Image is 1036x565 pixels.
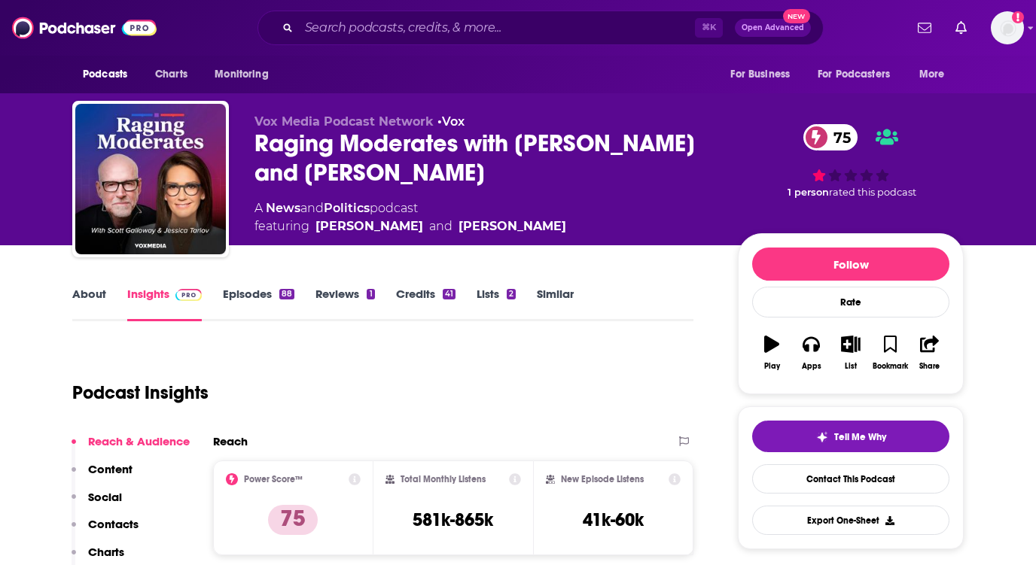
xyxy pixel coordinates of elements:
button: open menu [720,60,809,89]
span: • [437,114,465,129]
a: Credits41 [396,287,456,321]
button: Apps [791,326,830,380]
span: For Podcasters [818,64,890,85]
img: Raging Moderates with Scott Galloway and Jessica Tarlov [75,104,226,254]
span: and [300,201,324,215]
div: 2 [507,289,516,299]
a: Vox [442,114,465,129]
button: open menu [909,60,964,89]
a: 75 [803,124,858,150]
a: Lists2 [477,287,516,321]
span: Logged in as awallresonate [991,11,1024,44]
svg: Add a profile image [1012,11,1024,23]
a: Jessica Tarlov [315,217,423,235]
span: featuring [254,217,566,235]
p: Contacts [88,517,139,531]
span: For Business [730,64,790,85]
button: Reach & Audience [72,434,190,462]
button: Contacts [72,517,139,545]
p: Reach & Audience [88,434,190,448]
h2: Reach [213,434,248,448]
button: Content [72,462,133,490]
span: Vox Media Podcast Network [254,114,434,129]
button: open menu [72,60,147,89]
button: Share [910,326,949,380]
div: Bookmark [873,362,908,371]
span: Podcasts [83,64,127,85]
h2: New Episode Listens [561,474,644,485]
button: Export One-Sheet [752,506,949,535]
img: User Profile [991,11,1024,44]
button: Bookmark [870,326,910,380]
div: Play [764,362,780,371]
span: ⌘ K [695,18,723,38]
button: tell me why sparkleTell Me Why [752,421,949,452]
button: Play [752,326,791,380]
button: Follow [752,248,949,281]
a: Charts [145,60,197,89]
button: Show profile menu [991,11,1024,44]
div: 1 [367,289,374,299]
span: Charts [155,64,187,85]
a: Show notifications dropdown [912,15,937,41]
img: Podchaser Pro [175,289,202,301]
div: 88 [279,289,294,299]
div: A podcast [254,199,566,235]
div: Rate [752,287,949,317]
span: More [919,64,945,85]
button: open menu [204,60,288,89]
button: Open AdvancedNew [735,19,811,37]
img: tell me why sparkle [816,431,828,443]
span: Monitoring [215,64,268,85]
span: rated this podcast [829,187,916,198]
span: and [429,217,452,235]
a: Reviews1 [315,287,374,321]
div: 41 [443,289,456,299]
h2: Power Score™ [244,474,303,485]
span: 1 person [788,187,829,198]
a: About [72,287,106,321]
a: Contact This Podcast [752,464,949,494]
p: Social [88,490,122,504]
p: 75 [268,505,318,535]
div: Share [919,362,940,371]
a: InsightsPodchaser Pro [127,287,202,321]
a: Episodes88 [223,287,294,321]
a: Scott Galloway [459,217,566,235]
span: New [783,9,810,23]
div: List [845,362,857,371]
button: Social [72,490,122,518]
button: List [831,326,870,380]
div: 75 1 personrated this podcast [738,114,964,208]
h1: Podcast Insights [72,381,209,404]
input: Search podcasts, credits, & more... [299,16,695,40]
div: Search podcasts, credits, & more... [257,11,824,45]
span: Tell Me Why [834,431,886,443]
h3: 581k-865k [413,509,493,531]
p: Content [88,462,133,476]
button: open menu [808,60,912,89]
p: Charts [88,545,124,559]
a: Similar [537,287,574,321]
span: Open Advanced [742,24,804,32]
span: 75 [818,124,858,150]
a: Show notifications dropdown [949,15,973,41]
a: Politics [324,201,370,215]
h3: 41k-60k [583,509,644,531]
img: Podchaser - Follow, Share and Rate Podcasts [12,14,157,42]
h2: Total Monthly Listens [401,474,486,485]
div: Apps [802,362,821,371]
a: News [266,201,300,215]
